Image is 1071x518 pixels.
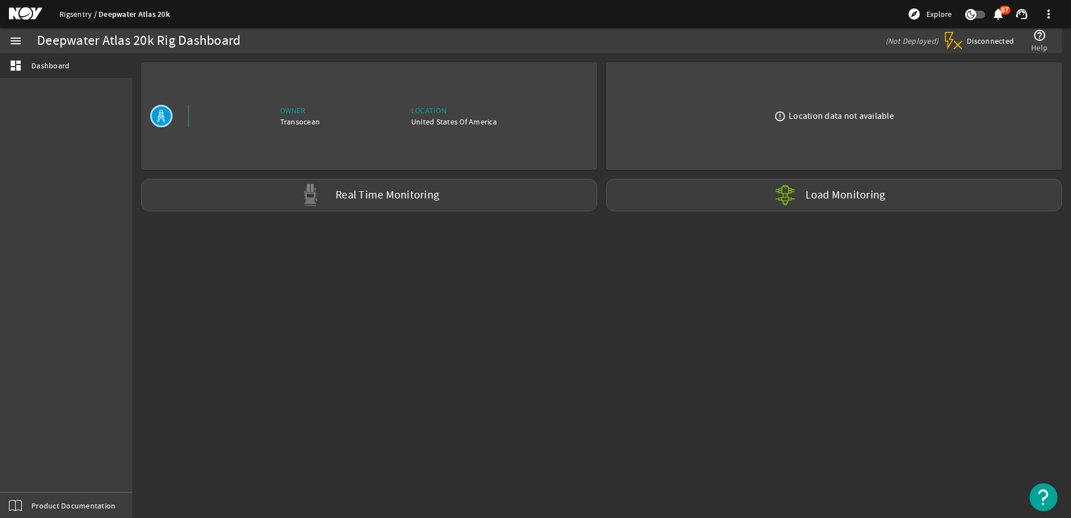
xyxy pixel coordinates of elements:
a: Rigsentry [59,9,99,19]
mat-icon: support_agent [1015,7,1028,21]
img: Graypod.svg [299,184,322,206]
div: Owner [280,105,320,116]
a: Deepwater Atlas 20k [99,9,170,20]
button: 87 [992,8,1004,20]
a: Load Monitoring [602,179,1067,211]
mat-icon: notifications [991,7,1005,21]
mat-icon: explore [907,7,921,21]
a: Real Time Monitoring [137,179,602,211]
div: (Not Deployed) [881,35,943,47]
label: Real Time Monitoring [336,189,439,201]
div: United States Of America [411,116,497,127]
label: Load Monitoring [805,189,886,201]
mat-icon: help_outline [1033,29,1046,42]
span: Explore [926,8,952,20]
span: Dashboard [31,60,69,71]
div: Location [411,105,497,116]
mat-icon: dashboard [9,59,22,72]
div: Location data not available [789,110,894,122]
div: Deepwater Atlas 20k Rig Dashboard [37,35,240,47]
span: Help [1031,42,1047,53]
button: more_vert [1035,1,1062,27]
div: Transocean [280,116,320,127]
mat-icon: menu [9,34,22,48]
span: Product Documentation [31,500,115,511]
button: Explore [903,5,956,23]
span: Disconnected [967,36,1014,46]
mat-icon: error_outline [774,110,786,122]
button: Open Resource Center [1030,483,1058,511]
